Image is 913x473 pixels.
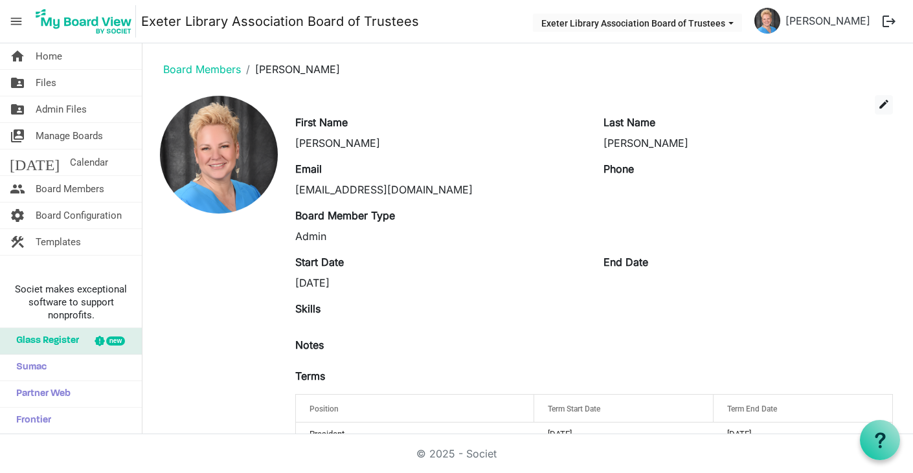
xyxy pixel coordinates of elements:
[534,423,713,446] td: 12/1/2023 column header Term Start Date
[32,5,141,38] a: My Board View Logo
[295,337,324,353] label: Notes
[603,161,634,177] label: Phone
[416,447,497,460] a: © 2025 - Societ
[32,5,136,38] img: My Board View Logo
[295,228,585,244] div: Admin
[754,8,780,34] img: vLlGUNYjuWs4KbtSZQjaWZvDTJnrkUC5Pj-l20r8ChXSgqWs1EDCHboTbV3yLcutgLt7-58AB6WGaG5Dpql6HA_thumb.png
[10,408,51,434] span: Frontier
[10,229,25,255] span: construction
[603,115,655,130] label: Last Name
[10,381,71,407] span: Partner Web
[295,182,585,197] div: [EMAIL_ADDRESS][DOMAIN_NAME]
[70,149,108,175] span: Calendar
[533,14,742,32] button: Exeter Library Association Board of Trustees dropdownbutton
[296,423,535,446] td: President column header Position
[295,275,585,291] div: [DATE]
[295,254,344,270] label: Start Date
[10,43,25,69] span: home
[10,96,25,122] span: folder_shared
[548,404,600,413] span: Term Start Date
[10,203,25,228] span: settings
[36,123,103,149] span: Manage Boards
[295,208,395,223] label: Board Member Type
[727,404,777,413] span: Term End Date
[4,9,28,34] span: menu
[714,423,892,446] td: 12/31/2029 column header Term End Date
[603,135,893,151] div: [PERSON_NAME]
[295,115,348,130] label: First Name
[603,254,648,270] label: End Date
[36,176,104,202] span: Board Members
[10,328,79,354] span: Glass Register
[36,43,62,69] span: Home
[10,176,25,202] span: people
[36,70,56,96] span: Files
[106,336,125,346] div: new
[6,283,136,322] span: Societ makes exceptional software to support nonprofits.
[295,135,585,151] div: [PERSON_NAME]
[141,8,419,34] a: Exeter Library Association Board of Trustees
[241,61,340,77] li: [PERSON_NAME]
[878,98,890,110] span: edit
[875,95,893,115] button: edit
[295,161,322,177] label: Email
[10,123,25,149] span: switch_account
[10,149,60,175] span: [DATE]
[780,8,875,34] a: [PERSON_NAME]
[163,63,241,76] a: Board Members
[310,404,339,413] span: Position
[295,301,321,316] label: Skills
[10,70,25,96] span: folder_shared
[295,368,325,384] label: Terms
[875,8,903,35] button: logout
[10,355,47,380] span: Sumac
[36,203,122,228] span: Board Configuration
[36,229,81,255] span: Templates
[160,96,278,214] img: vLlGUNYjuWs4KbtSZQjaWZvDTJnrkUC5Pj-l20r8ChXSgqWs1EDCHboTbV3yLcutgLt7-58AB6WGaG5Dpql6HA_full.png
[36,96,87,122] span: Admin Files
